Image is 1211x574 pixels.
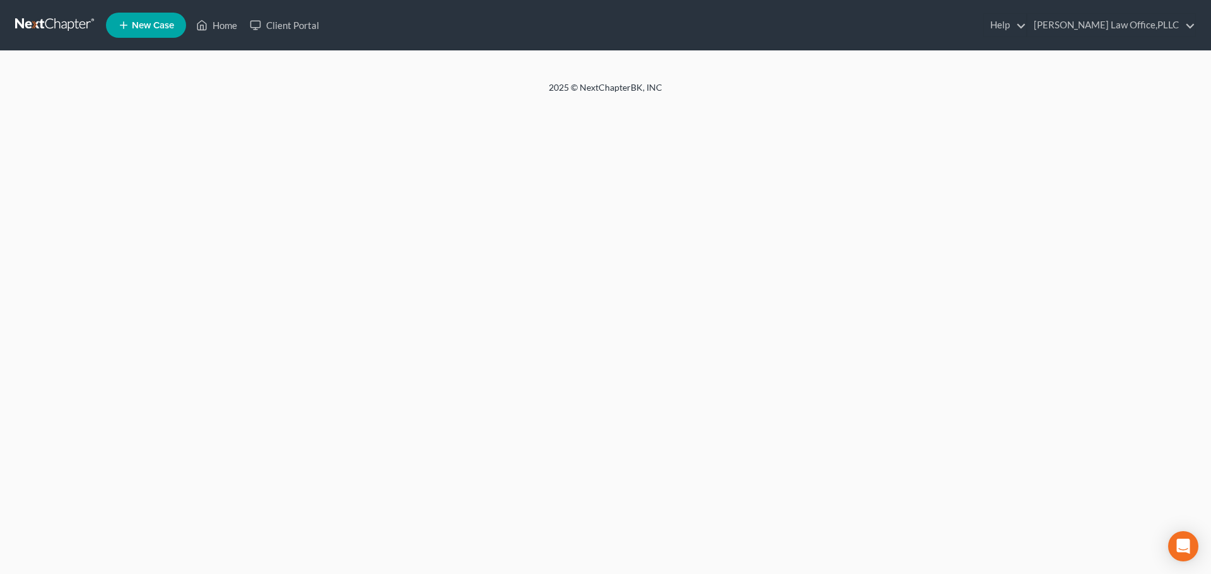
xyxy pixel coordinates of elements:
a: Home [190,14,243,37]
a: [PERSON_NAME] Law Office,PLLC [1027,14,1195,37]
div: 2025 © NextChapterBK, INC [246,81,965,104]
div: Open Intercom Messenger [1168,531,1198,561]
new-legal-case-button: New Case [106,13,186,38]
a: Client Portal [243,14,325,37]
a: Help [984,14,1026,37]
